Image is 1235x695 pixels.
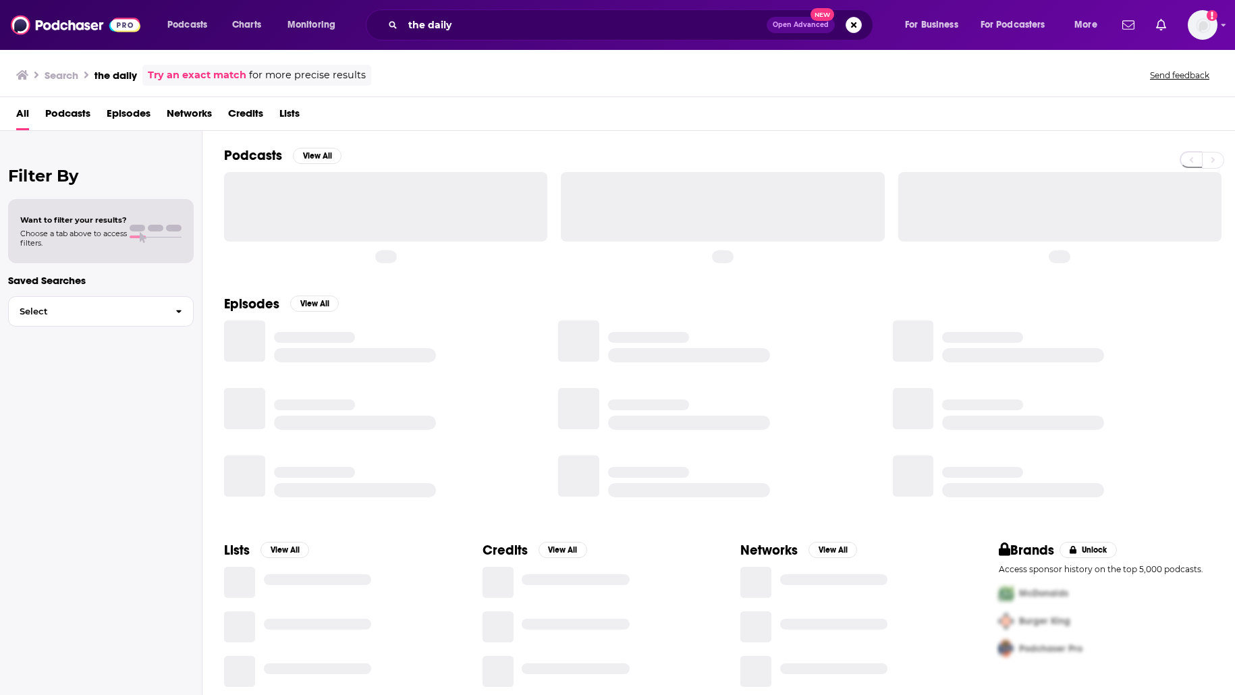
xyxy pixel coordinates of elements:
a: Podcasts [45,103,90,130]
span: For Podcasters [981,16,1045,34]
h2: Podcasts [224,147,282,164]
button: Select [8,296,194,327]
span: Monitoring [287,16,335,34]
span: McDonalds [1019,588,1068,599]
a: Networks [167,103,212,130]
button: View All [808,542,857,558]
span: Podchaser Pro [1019,643,1082,655]
a: Lists [279,103,300,130]
span: Open Advanced [773,22,829,28]
p: Saved Searches [8,274,194,287]
button: Unlock [1060,542,1117,558]
img: User Profile [1188,10,1217,40]
p: Access sponsor history on the top 5,000 podcasts. [999,564,1214,574]
a: PodcastsView All [224,147,341,164]
a: EpisodesView All [224,296,339,312]
button: open menu [972,14,1065,36]
a: CreditsView All [483,542,587,559]
img: Third Pro Logo [993,635,1019,663]
h3: Search [45,69,78,82]
button: View All [290,296,339,312]
a: Charts [223,14,269,36]
button: View All [260,542,309,558]
a: Show notifications dropdown [1117,13,1140,36]
button: View All [293,148,341,164]
h2: Credits [483,542,528,559]
h2: Networks [740,542,798,559]
a: Show notifications dropdown [1151,13,1172,36]
button: open menu [278,14,353,36]
h3: the daily [94,69,137,82]
h2: Episodes [224,296,279,312]
span: For Business [905,16,958,34]
button: Show profile menu [1188,10,1217,40]
button: View All [539,542,587,558]
img: First Pro Logo [993,580,1019,607]
div: Search podcasts, credits, & more... [379,9,886,40]
span: Podcasts [167,16,207,34]
button: open menu [1065,14,1114,36]
svg: Add a profile image [1207,10,1217,21]
input: Search podcasts, credits, & more... [403,14,767,36]
h2: Brands [999,542,1055,559]
h2: Filter By [8,166,194,186]
span: More [1074,16,1097,34]
span: for more precise results [249,67,366,83]
button: open menu [896,14,975,36]
span: Want to filter your results? [20,215,127,225]
a: Credits [228,103,263,130]
a: ListsView All [224,542,309,559]
span: Logged in as HBurn [1188,10,1217,40]
span: Charts [232,16,261,34]
a: All [16,103,29,130]
span: Choose a tab above to access filters. [20,229,127,248]
button: open menu [158,14,225,36]
a: Try an exact match [148,67,246,83]
span: New [811,8,835,21]
h2: Lists [224,542,250,559]
img: Podchaser - Follow, Share and Rate Podcasts [11,12,140,38]
span: Select [9,307,165,316]
img: Second Pro Logo [993,607,1019,635]
span: Burger King [1019,615,1070,627]
a: Episodes [107,103,150,130]
button: Open AdvancedNew [767,17,835,33]
button: Send feedback [1146,69,1213,81]
a: NetworksView All [740,542,857,559]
